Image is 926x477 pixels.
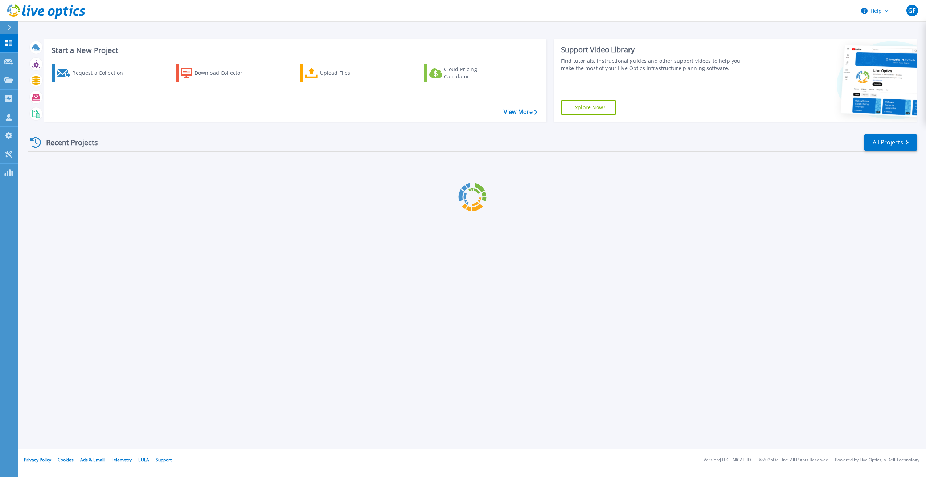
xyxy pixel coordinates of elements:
a: Explore Now! [561,100,616,115]
div: Request a Collection [72,66,130,80]
a: Cloud Pricing Calculator [424,64,505,82]
a: Privacy Policy [24,457,51,463]
a: Cookies [58,457,74,463]
li: Powered by Live Optics, a Dell Technology [835,458,919,462]
li: © 2025 Dell Inc. All Rights Reserved [759,458,828,462]
a: Support [156,457,172,463]
div: Upload Files [320,66,378,80]
div: Cloud Pricing Calculator [444,66,502,80]
a: All Projects [864,134,917,151]
span: GF [908,8,915,13]
a: Telemetry [111,457,132,463]
div: Recent Projects [28,134,108,151]
div: Support Video Library [561,45,749,54]
a: View More [504,109,537,115]
div: Download Collector [194,66,253,80]
h3: Start a New Project [52,46,537,54]
li: Version: [TECHNICAL_ID] [704,458,753,462]
a: Download Collector [176,64,257,82]
a: Request a Collection [52,64,132,82]
a: Upload Files [300,64,381,82]
a: Ads & Email [80,457,105,463]
a: EULA [138,457,149,463]
div: Find tutorials, instructional guides and other support videos to help you make the most of your L... [561,57,749,72]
